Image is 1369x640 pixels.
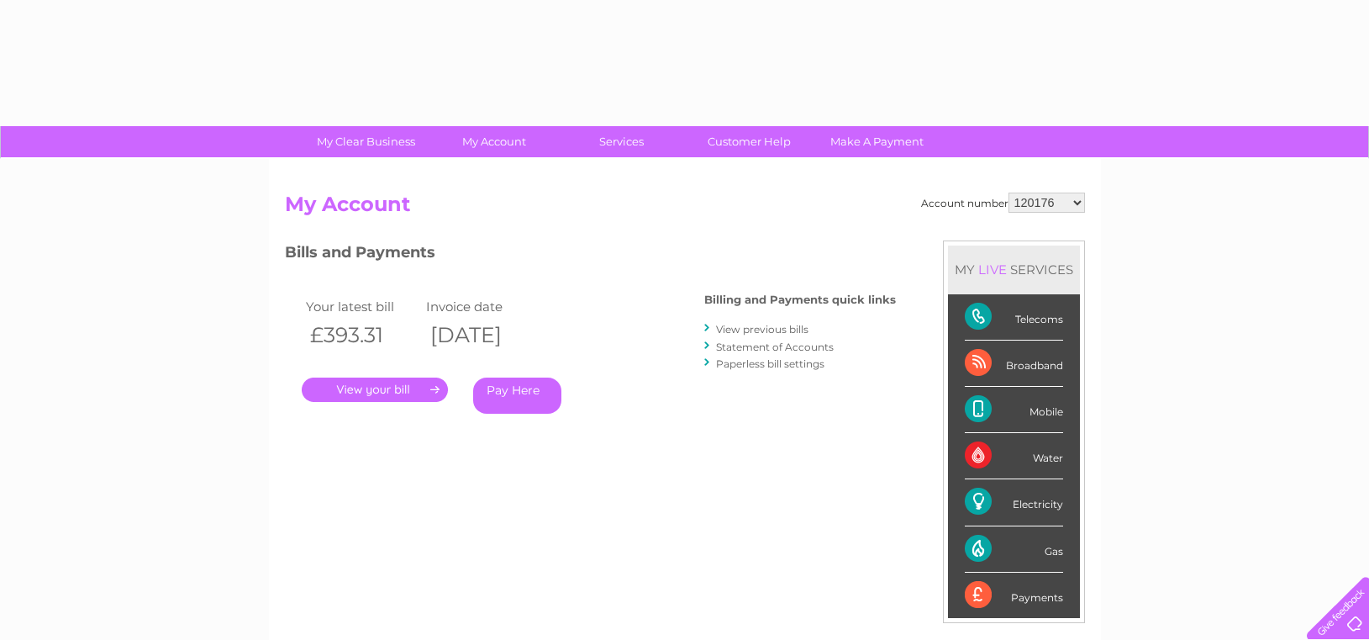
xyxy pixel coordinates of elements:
a: My Clear Business [297,126,435,157]
a: My Account [424,126,563,157]
h2: My Account [285,193,1085,225]
div: Payments [965,573,1063,618]
a: Paperless bill settings [716,357,824,370]
th: [DATE] [422,318,543,352]
div: Gas [965,526,1063,573]
a: Services [552,126,691,157]
div: Account number [921,193,1085,213]
td: Your latest bill [302,295,423,318]
h3: Bills and Payments [285,241,896,270]
a: View previous bills [716,323,808,336]
th: £393.31 [302,318,423,352]
a: . [302,378,448,402]
a: Customer Help [680,126,819,157]
div: Broadband [965,341,1063,387]
div: MY SERVICES [948,246,1080,294]
div: Water [965,433,1063,479]
a: Pay Here [473,378,561,414]
td: Invoice date [422,295,543,318]
div: LIVE [975,262,1010,278]
div: Electricity [965,479,1063,526]
a: Statement of Accounts [716,341,834,353]
h4: Billing and Payments quick links [704,294,896,306]
div: Telecoms [965,294,1063,341]
div: Mobile [965,387,1063,433]
a: Make A Payment [808,126,946,157]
